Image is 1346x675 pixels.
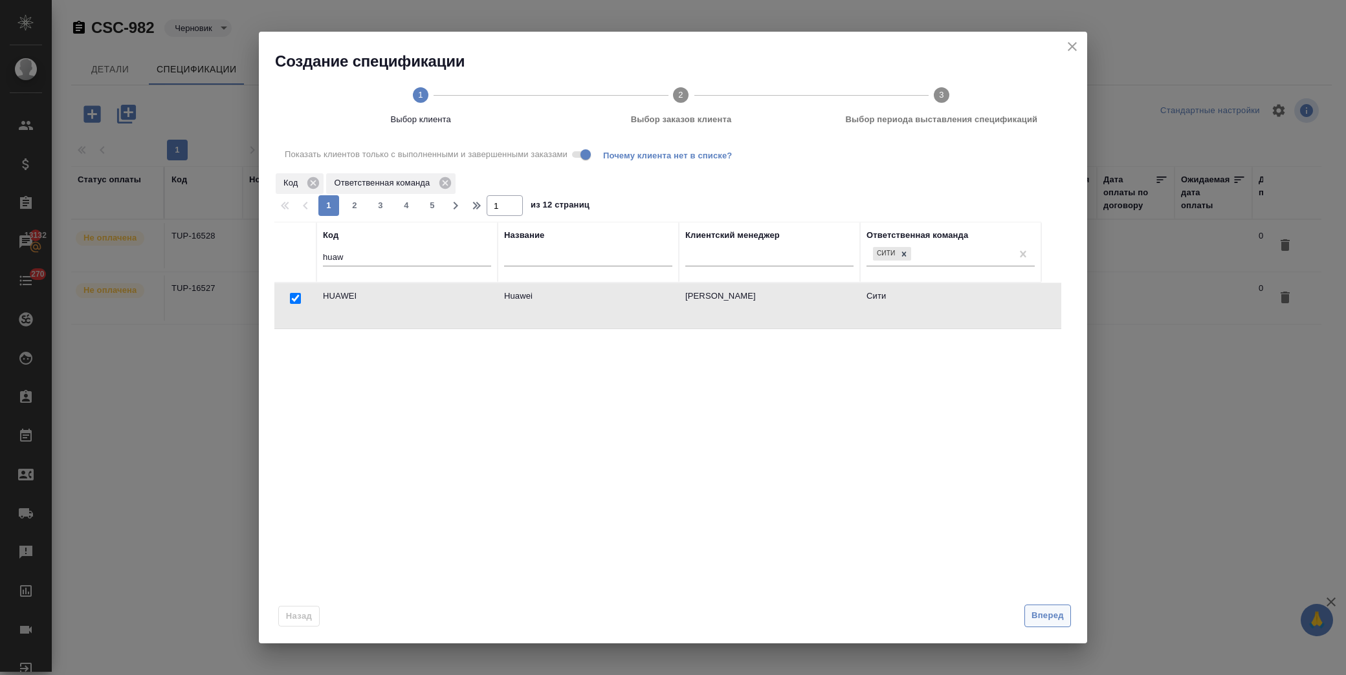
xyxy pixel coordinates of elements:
span: Вперед [1032,608,1064,623]
div: Клиентский менеджер [685,229,780,242]
span: Выбор периода выставления спецификаций [817,113,1066,126]
span: 2 [344,199,365,212]
div: Название [504,229,544,242]
div: Сити [872,246,912,262]
div: Сити [873,247,897,261]
span: Выбор заказов клиента [556,113,806,126]
h2: Создание спецификации [275,51,1087,72]
button: 5 [422,195,443,216]
span: Почему клиента нет в списке? [603,149,742,160]
div: Код [276,173,324,194]
text: 1 [418,90,423,100]
p: Huawei [504,290,672,303]
div: Код [323,229,338,242]
span: 4 [396,199,417,212]
span: 3 [370,199,391,212]
td: [PERSON_NAME] [679,283,860,328]
button: close [1063,37,1082,56]
div: Ответственная команда [326,173,456,194]
p: Ответственная команда [334,177,434,189]
text: 2 [679,90,683,100]
button: 4 [396,195,417,216]
button: 2 [344,195,365,216]
button: 3 [370,195,391,216]
button: Вперед [1024,605,1071,627]
span: 5 [422,199,443,212]
span: Показать клиентов только с выполненными и завершенными заказами [285,148,568,161]
td: Сити [860,283,1041,328]
span: из 12 страниц [531,197,590,216]
td: HUAWEI [316,283,498,328]
span: Выбор клиента [296,113,546,126]
p: Код [283,177,302,189]
text: 3 [939,90,943,100]
div: Ответственная команда [866,229,968,242]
